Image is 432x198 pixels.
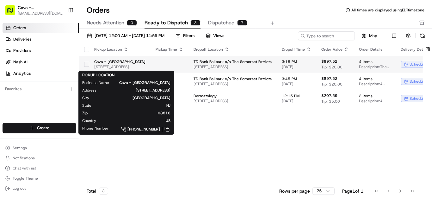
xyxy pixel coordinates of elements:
span: 12:15 PM [282,93,311,99]
span: [DATE] 12:00 AM - [DATE] 11:59 PM [95,33,164,39]
span: Needs Attention [87,19,124,27]
div: Pickup Location [94,47,145,52]
span: [DATE] [282,99,311,104]
span: Country [82,118,96,123]
span: Ready to Dispatch [145,19,188,27]
p: Welcome 👋 [6,25,115,35]
div: We're available if you need us! [28,67,87,72]
span: Tip: $5.00 [321,99,340,104]
div: 📗 [6,142,11,147]
a: Orders [3,23,79,33]
span: [STREET_ADDRESS] [194,64,272,69]
img: 8571987876998_91fb9ceb93ad5c398215_72.jpg [13,61,25,72]
span: 3:15 PM [282,59,311,64]
span: [STREET_ADDRESS] [107,88,170,93]
div: 💻 [53,142,59,147]
span: All times are displayed using EDT timezone [351,8,424,13]
div: Pickup Time [156,47,183,52]
span: API Documentation [60,142,102,148]
span: 3:45 PM [282,76,311,81]
span: Knowledge Base [13,142,48,148]
button: Views [203,31,227,40]
span: Dermatology [194,93,272,99]
span: 4 items [359,76,391,81]
div: Order Details [359,47,391,52]
span: TD Bank Ballpark c/o The Somerset Patriots [194,76,272,81]
span: US [106,118,170,123]
a: Nash AI [3,57,79,67]
span: [STREET_ADDRESS] [194,99,272,104]
div: Page 1 of 1 [342,188,363,194]
span: City [82,95,89,100]
span: $897.52 [321,59,337,64]
span: • [69,98,71,103]
div: Total [87,188,108,195]
div: Favorites [3,84,76,94]
span: 2 items [359,93,391,99]
span: Pylon [63,151,77,156]
input: Clear [16,41,104,48]
button: Start new chat [108,62,115,70]
div: Past conversations [6,82,40,87]
button: Map [357,32,381,40]
span: Description: The order consists of four Group Bowl Bars, two with Harissa Honey Chicken and two w... [359,64,391,69]
span: Tip: $20.00 [321,65,343,70]
button: Notifications [3,154,76,163]
span: Analytics [13,71,31,76]
span: scheduled [410,62,428,67]
span: Providers [13,48,31,54]
img: 1736555255976-a54dd68f-1ca7-489b-9aae-adbdc363a1c4 [6,61,18,72]
button: Toggle Theme [3,174,76,183]
span: Zip [82,111,88,116]
span: Views [213,33,224,39]
span: Create [37,125,49,131]
span: Cava - [GEOGRAPHIC_DATA] [119,80,170,85]
span: 08816 [98,111,170,116]
button: Chat with us! [3,164,76,173]
span: [STREET_ADDRESS] [194,81,272,86]
button: [DATE] 12:00 AM - [DATE] 11:59 PM [84,31,167,40]
div: Start new chat [28,61,104,67]
div: 0 [127,20,137,26]
span: [DATE] [72,98,85,103]
span: [DATE] [282,81,311,86]
img: 1736555255976-a54dd68f-1ca7-489b-9aae-adbdc363a1c4 [13,99,18,104]
span: Tip: $20.00 [321,82,343,87]
button: Log out [3,184,76,193]
span: PICKUP LOCATION [82,73,114,78]
span: Business Name [82,80,109,85]
div: Dropoff Time [282,47,311,52]
p: Rows per page [279,188,310,194]
span: Notifications [13,156,35,161]
img: Wisdom Oko [6,92,16,105]
a: Deliveries [3,34,79,44]
span: $207.59 [321,93,337,98]
div: 7 [237,20,247,26]
div: Filters [183,33,194,39]
a: Analytics [3,68,79,79]
span: Chat with us! [13,166,36,171]
span: Nash AI [13,59,28,65]
a: Powered byPylon [45,151,77,156]
a: [PHONE_NUMBER] [119,126,170,133]
span: 4 items [359,59,391,64]
a: 📗Knowledge Base [4,139,51,150]
img: Wisdom Oko [6,109,16,122]
button: Cava - [GEOGRAPHIC_DATA] [18,4,63,11]
button: [EMAIL_ADDRESS][DOMAIN_NAME] [18,11,63,16]
span: Dispatched [208,19,235,27]
span: scheduled [410,96,428,101]
span: NJ [102,103,170,108]
span: Phone Number [82,126,108,131]
h1: Orders [87,5,110,15]
span: $897.52 [321,76,337,81]
span: Wisdom [PERSON_NAME] [20,115,67,120]
span: [DATE] [282,64,311,69]
img: Nash [6,6,19,19]
span: Address [82,88,96,93]
span: scheduled [410,79,428,84]
span: Settings [13,145,27,150]
span: Orders [13,25,26,31]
